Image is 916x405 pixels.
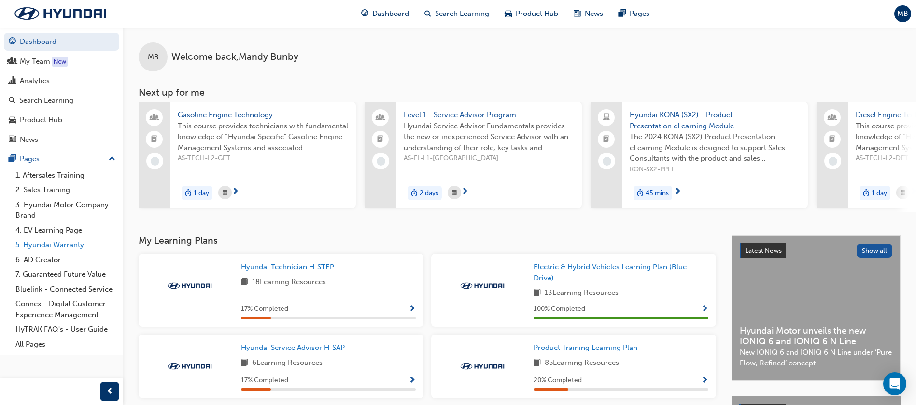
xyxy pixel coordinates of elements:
span: people-icon [9,57,16,66]
span: 45 mins [646,188,669,199]
button: Pages [4,150,119,168]
a: 7. Guaranteed Future Value [12,267,119,282]
div: News [20,134,38,145]
span: MB [148,52,159,63]
span: learningRecordVerb_NONE-icon [151,157,159,166]
img: Trak [456,362,509,371]
a: Search Learning [4,92,119,110]
a: All Pages [12,337,119,352]
div: Analytics [20,75,50,86]
a: Hyundai KONA (SX2) - Product Presentation eLearning ModuleThe 2024 KONA (SX2) Product Presentatio... [591,102,808,208]
span: search-icon [424,8,431,20]
span: book-icon [241,357,248,369]
span: Hyundai Service Advisor H-SAP [241,343,345,352]
span: Hyundai Technician H-STEP [241,263,334,271]
button: Show all [857,244,893,258]
a: Product Training Learning Plan [534,342,641,353]
span: people-icon [151,112,158,124]
a: 1. Aftersales Training [12,168,119,183]
h3: My Learning Plans [139,235,716,246]
div: Pages [20,154,40,165]
span: 100 % Completed [534,304,585,315]
span: Welcome back , Mandy Bunby [171,52,298,63]
a: 5. Hyundai Warranty [12,237,119,252]
a: HyTRAK FAQ's - User Guide [12,322,119,337]
span: learningRecordVerb_NONE-icon [377,157,385,166]
a: Trak [5,3,116,24]
span: learningRecordVerb_NONE-icon [829,157,837,166]
span: Show Progress [409,377,416,385]
span: Hyundai Motor unveils the new IONIQ 6 and IONIQ 6 N Line [740,325,892,347]
span: 6 Learning Resources [252,357,323,369]
span: This course provides technicians with fundamental knowledge of “Hyundai Specific” Gasoline Engine... [178,121,348,154]
a: Hyundai Service Advisor H-SAP [241,342,349,353]
span: book-icon [241,277,248,289]
span: laptop-icon [603,112,610,124]
span: MB [897,8,908,19]
a: Product Hub [4,111,119,129]
span: Product Training Learning Plan [534,343,637,352]
span: calendar-icon [223,187,227,199]
span: booktick-icon [603,133,610,146]
a: 2. Sales Training [12,182,119,197]
span: news-icon [9,136,16,144]
span: Electric & Hybrid Vehicles Learning Plan (Blue Drive) [534,263,687,282]
a: Dashboard [4,33,119,51]
span: 17 % Completed [241,375,288,386]
span: New IONIQ 6 and IONIQ 6 N Line under ‘Pure Flow, Refined’ concept. [740,347,892,369]
span: guage-icon [9,38,16,46]
a: 3. Hyundai Motor Company Brand [12,197,119,223]
span: search-icon [9,97,15,105]
span: next-icon [461,188,468,196]
span: book-icon [534,357,541,369]
span: booktick-icon [151,133,158,146]
button: Show Progress [701,303,708,315]
button: DashboardMy TeamAnalyticsSearch LearningProduct HubNews [4,31,119,150]
span: news-icon [574,8,581,20]
img: Trak [163,362,216,371]
div: Tooltip anchor [52,57,68,67]
span: learningRecordVerb_NONE-icon [603,157,611,166]
span: booktick-icon [829,133,836,146]
span: Pages [630,8,649,19]
span: car-icon [9,116,16,125]
span: 17 % Completed [241,304,288,315]
div: Search Learning [19,95,73,106]
button: Show Progress [409,375,416,387]
span: Show Progress [701,305,708,314]
span: AS-FL-L1-[GEOGRAPHIC_DATA] [404,153,574,164]
a: search-iconSearch Learning [417,4,497,24]
a: guage-iconDashboard [353,4,417,24]
button: Show Progress [701,375,708,387]
span: duration-icon [863,187,870,199]
span: people-icon [829,112,836,124]
span: News [585,8,603,19]
span: next-icon [232,188,239,196]
span: AS-TECH-L2-GET [178,153,348,164]
a: Bluelink - Connected Service [12,282,119,297]
span: guage-icon [361,8,368,20]
span: pages-icon [9,155,16,164]
span: Gasoline Engine Technology [178,110,348,121]
a: 6. AD Creator [12,252,119,267]
span: pages-icon [619,8,626,20]
span: 18 Learning Resources [252,277,326,289]
a: Latest NewsShow all [740,243,892,259]
a: Connex - Digital Customer Experience Management [12,296,119,322]
span: duration-icon [411,187,418,199]
span: Show Progress [701,377,708,385]
span: chart-icon [9,77,16,85]
a: 4. EV Learning Page [12,223,119,238]
span: Product Hub [516,8,558,19]
a: Latest NewsShow allHyundai Motor unveils the new IONIQ 6 and IONIQ 6 N LineNew IONIQ 6 and IONIQ ... [732,235,901,381]
span: 13 Learning Resources [545,287,619,299]
span: Latest News [745,247,782,255]
span: duration-icon [185,187,192,199]
h3: Next up for me [123,87,916,98]
span: up-icon [109,153,115,166]
a: news-iconNews [566,4,611,24]
span: duration-icon [637,187,644,199]
div: My Team [20,56,50,67]
span: 20 % Completed [534,375,582,386]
